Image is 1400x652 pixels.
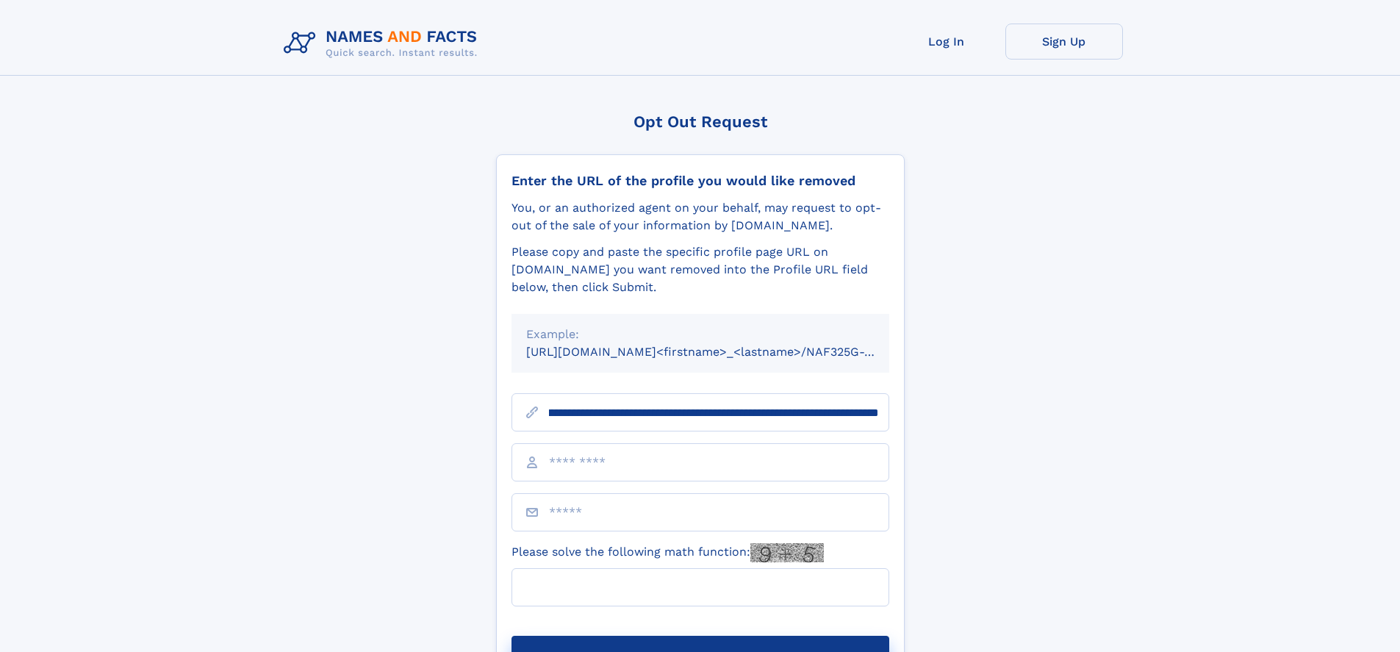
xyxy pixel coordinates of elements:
[496,112,905,131] div: Opt Out Request
[511,199,889,234] div: You, or an authorized agent on your behalf, may request to opt-out of the sale of your informatio...
[511,243,889,296] div: Please copy and paste the specific profile page URL on [DOMAIN_NAME] you want removed into the Pr...
[511,543,824,562] label: Please solve the following math function:
[1005,24,1123,60] a: Sign Up
[888,24,1005,60] a: Log In
[278,24,489,63] img: Logo Names and Facts
[511,173,889,189] div: Enter the URL of the profile you would like removed
[526,345,917,359] small: [URL][DOMAIN_NAME]<firstname>_<lastname>/NAF325G-xxxxxxxx
[526,326,875,343] div: Example:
